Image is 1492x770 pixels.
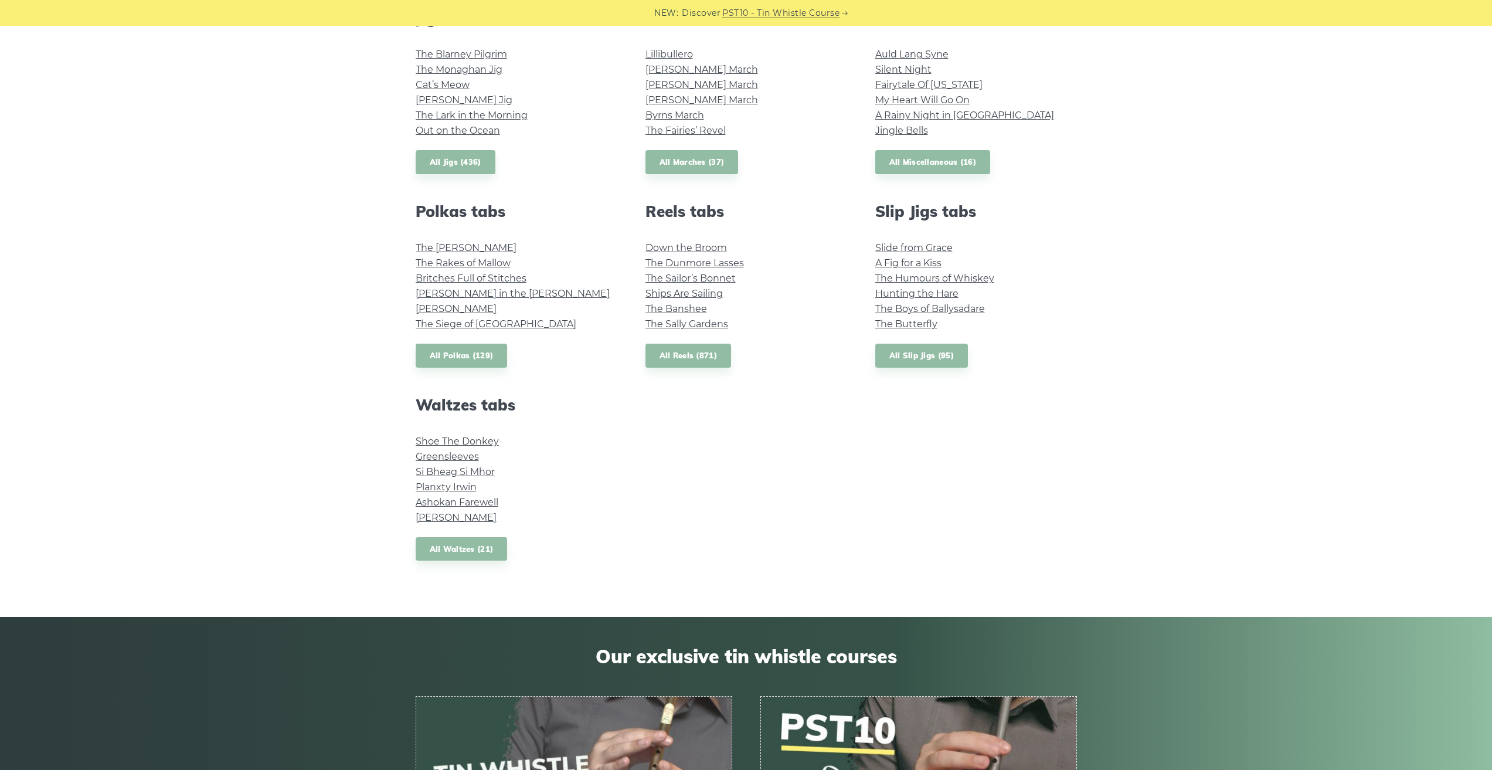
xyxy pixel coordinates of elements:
a: Si­ Bheag Si­ Mhor [416,466,495,477]
h2: Polkas tabs [416,202,617,221]
a: Ships Are Sailing [645,288,723,299]
h2: Slip Jigs tabs [875,202,1077,221]
a: The Banshee [645,303,707,314]
a: Silent Night [875,64,932,75]
a: All Waltzes (21) [416,537,508,561]
a: The Monaghan Jig [416,64,502,75]
a: A Fig for a Kiss [875,257,942,269]
a: Fairytale Of [US_STATE] [875,79,983,90]
h2: Reels tabs [645,202,847,221]
a: Auld Lang Syne [875,49,949,60]
a: The Sailor’s Bonnet [645,273,736,284]
a: All Jigs (436) [416,150,495,174]
a: Hunting the Hare [875,288,959,299]
a: The Fairies’ Revel [645,125,726,136]
h2: Marches tabs [645,9,847,27]
a: Shoe The Donkey [416,436,499,447]
a: The Humours of Whiskey [875,273,994,284]
a: All Slip Jigs (95) [875,344,968,368]
a: Out on the Ocean [416,125,500,136]
a: The Siege of [GEOGRAPHIC_DATA] [416,318,576,330]
a: The Rakes of Mallow [416,257,511,269]
a: Ashokan Farewell [416,497,498,508]
span: Discover [682,6,720,20]
a: The Butterfly [875,318,937,330]
a: [PERSON_NAME] March [645,94,758,106]
span: NEW: [654,6,678,20]
a: Down the Broom [645,242,727,253]
a: PST10 - Tin Whistle Course [722,6,840,20]
a: [PERSON_NAME] in the [PERSON_NAME] [416,288,610,299]
a: [PERSON_NAME] March [645,64,758,75]
a: Planxty Irwin [416,481,477,493]
a: A Rainy Night in [GEOGRAPHIC_DATA] [875,110,1054,121]
a: The Blarney Pilgrim [416,49,507,60]
a: All Miscellaneous (16) [875,150,991,174]
a: The Lark in the Morning [416,110,528,121]
a: My Heart Will Go On [875,94,970,106]
a: [PERSON_NAME] Jig [416,94,512,106]
a: [PERSON_NAME] [416,512,497,523]
a: Lillibullero [645,49,693,60]
a: All Polkas (129) [416,344,508,368]
a: The [PERSON_NAME] [416,242,516,253]
span: Our exclusive tin whistle courses [416,645,1077,667]
h2: Waltzes tabs [416,396,617,414]
a: The Boys of Ballysadare [875,303,985,314]
a: Byrns March [645,110,704,121]
a: All Reels (871) [645,344,732,368]
a: Jingle Bells [875,125,928,136]
a: Slide from Grace [875,242,953,253]
a: The Sally Gardens [645,318,728,330]
a: All Marches (37) [645,150,739,174]
a: Greensleeves [416,451,479,462]
a: [PERSON_NAME] March [645,79,758,90]
a: Cat’s Meow [416,79,470,90]
a: The Dunmore Lasses [645,257,744,269]
h2: Miscellaneous tabs [875,9,1077,27]
a: Britches Full of Stitches [416,273,526,284]
a: [PERSON_NAME] [416,303,497,314]
h2: Jigs tabs [416,9,617,27]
